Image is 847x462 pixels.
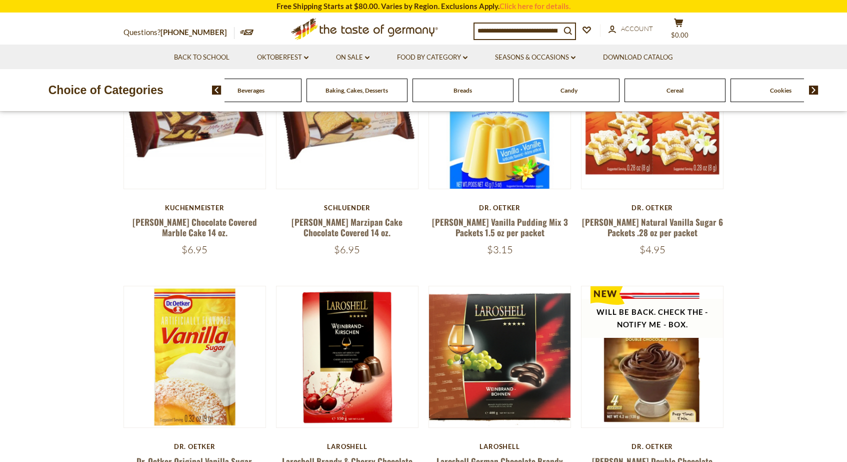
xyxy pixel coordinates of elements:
[499,2,570,11] a: Click here for details.
[603,52,673,63] a: Download Catalog
[132,216,257,239] a: [PERSON_NAME] Chocolate Covered Marble Cake 14 oz.
[336,52,369,63] a: On Sale
[582,216,723,239] a: [PERSON_NAME] Natural Vanilla Sugar 6 Packets .28 oz per packet
[671,31,688,39] span: $0.00
[581,204,723,212] div: Dr. Oetker
[581,442,723,450] div: Dr. Oetker
[276,204,418,212] div: Schluender
[581,286,723,428] img: Dr. Oetker Double Chocolate Mousse Dessert Mix, 4.2 oz.
[334,243,360,256] span: $6.95
[621,25,653,33] span: Account
[429,47,570,189] img: Dr. Oetker Vanilla Pudding Mix 3 Packets 1.5 oz per packet
[495,52,575,63] a: Seasons & Occasions
[212,86,221,95] img: previous arrow
[487,243,513,256] span: $3.15
[560,87,577,94] a: Candy
[174,52,229,63] a: Back to School
[581,47,723,189] img: Dr. Oetker Natural Vanilla Sugar 6 Packets .28 oz per packet
[160,28,227,37] a: [PHONE_NUMBER]
[123,26,234,39] p: Questions?
[809,86,818,95] img: next arrow
[432,216,568,239] a: [PERSON_NAME] Vanilla Pudding Mix 3 Packets 1.5 oz per packet
[257,52,308,63] a: Oktoberfest
[325,87,388,94] a: Baking, Cakes, Desserts
[276,442,418,450] div: Laroshell
[124,286,265,428] img: Dr. Oetker Original Vanilla Sugar, Artificially Flavored, 6 packets .32 oz per packet
[639,243,665,256] span: $4.95
[123,442,266,450] div: Dr. Oetker
[770,87,791,94] a: Cookies
[237,87,264,94] a: Beverages
[124,47,265,189] img: Schluender Chocolate Covered Marble Cake 14 oz.
[276,47,418,189] img: Schluender Marzipan Cake Chocolate Covered 14 oz.
[666,87,683,94] a: Cereal
[181,243,207,256] span: $6.95
[428,442,571,450] div: Laroshell
[276,286,418,428] img: Laroshell Brandy & Cherry Chocolate Pralines 5.3oz
[608,24,653,35] a: Account
[397,52,467,63] a: Food By Category
[663,18,693,43] button: $0.00
[123,204,266,212] div: Kuchenmeister
[453,87,472,94] a: Breads
[291,216,402,239] a: [PERSON_NAME] Marzipan Cake Chocolate Covered 14 oz.
[428,204,571,212] div: Dr. Oetker
[429,286,570,428] img: Laroshell German Chocolate Brandy Beans 14 oz.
